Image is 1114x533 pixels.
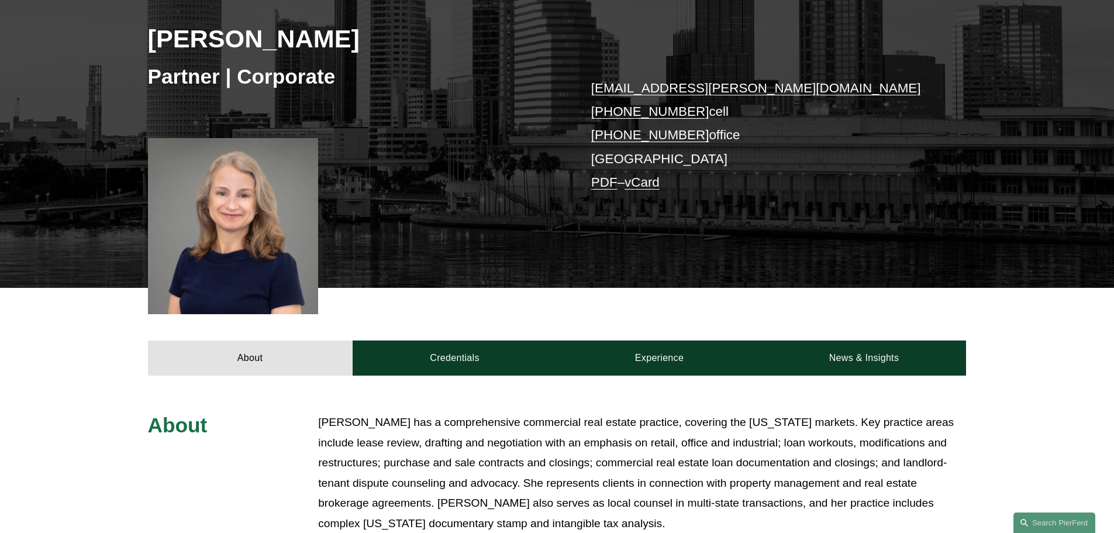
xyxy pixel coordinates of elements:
[557,341,762,376] a: Experience
[591,175,618,190] a: PDF
[591,77,932,195] p: cell office [GEOGRAPHIC_DATA] –
[353,341,557,376] a: Credentials
[761,341,966,376] a: News & Insights
[1013,513,1095,533] a: Search this site
[148,414,208,436] span: About
[148,23,557,54] h2: [PERSON_NAME]
[591,81,921,95] a: [EMAIL_ADDRESS][PERSON_NAME][DOMAIN_NAME]
[148,341,353,376] a: About
[148,64,557,90] h3: Partner | Corporate
[591,128,709,142] a: [PHONE_NUMBER]
[625,175,660,190] a: vCard
[591,104,709,119] a: [PHONE_NUMBER]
